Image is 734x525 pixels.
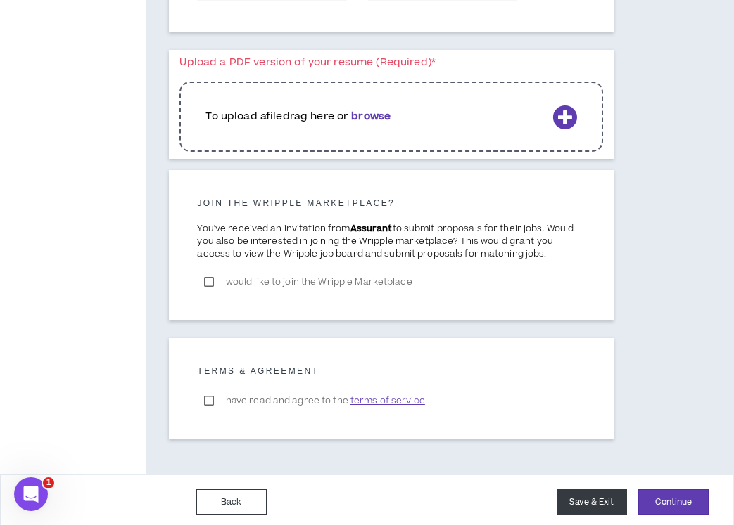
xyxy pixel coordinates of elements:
[351,109,391,124] b: browse
[196,489,267,515] button: Back
[14,477,48,511] iframe: Intercom live chat
[197,271,419,292] label: I would like to join the Wripple Marketplace
[350,222,393,235] span: Assurant
[43,477,54,488] span: 1
[179,74,602,159] div: To upload afiledrag here orbrowse
[197,198,585,208] h5: Join the Wripple Marketplace?
[350,394,425,408] span: terms of service
[179,50,436,74] label: Upload a PDF version of your resume (Required)
[638,489,709,515] button: Continue
[205,109,546,124] p: To upload a file drag here or
[197,222,585,260] p: You've received an invitation from to submit proposals for their jobs. Would you also be interest...
[197,366,585,376] h5: Terms & Agreement
[557,489,627,515] button: Save & Exit
[197,390,431,411] label: I have read and agree to the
